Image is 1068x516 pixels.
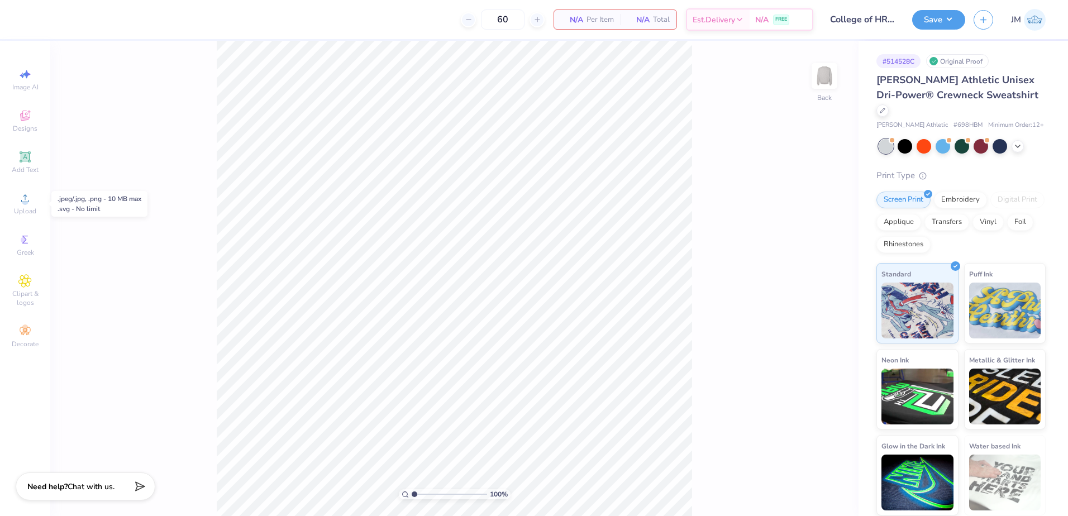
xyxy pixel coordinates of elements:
span: Per Item [587,14,614,26]
span: Est. Delivery [693,14,735,26]
div: .svg - No limit [58,204,141,214]
span: Greek [17,248,34,257]
span: Glow in the Dark Ink [881,440,945,452]
span: 100 % [490,489,508,499]
span: # 698HBM [953,121,983,130]
div: # 514528C [876,54,921,68]
span: Decorate [12,340,39,348]
img: Metallic & Glitter Ink [969,369,1041,424]
span: Water based Ink [969,440,1021,452]
div: Applique [876,214,921,231]
span: Total [653,14,670,26]
div: Back [817,93,832,103]
span: Minimum Order: 12 + [988,121,1044,130]
span: Add Text [12,165,39,174]
span: Standard [881,268,911,280]
input: Untitled Design [822,8,904,31]
span: [PERSON_NAME] Athletic Unisex Dri-Power® Crewneck Sweatshirt [876,73,1038,102]
span: Neon Ink [881,354,909,366]
div: Embroidery [934,192,987,208]
div: Print Type [876,169,1046,182]
img: Water based Ink [969,455,1041,510]
strong: Need help? [27,481,68,492]
img: Joshua Malaki [1024,9,1046,31]
button: Save [912,10,965,30]
span: Puff Ink [969,268,993,280]
span: Image AI [12,83,39,92]
img: Glow in the Dark Ink [881,455,953,510]
img: Puff Ink [969,283,1041,338]
img: Standard [881,283,953,338]
div: Foil [1007,214,1033,231]
div: Rhinestones [876,236,931,253]
div: Original Proof [926,54,989,68]
span: N/A [561,14,583,26]
span: JM [1011,13,1021,26]
span: Designs [13,124,37,133]
span: Upload [14,207,36,216]
div: .jpeg/.jpg, .png - 10 MB max [58,194,141,204]
img: Neon Ink [881,369,953,424]
span: N/A [755,14,769,26]
div: Transfers [924,214,969,231]
input: – – [481,9,525,30]
span: N/A [627,14,650,26]
div: Vinyl [972,214,1004,231]
span: [PERSON_NAME] Athletic [876,121,948,130]
span: Clipart & logos [6,289,45,307]
span: FREE [775,16,787,23]
a: JM [1011,9,1046,31]
span: Chat with us. [68,481,115,492]
div: Screen Print [876,192,931,208]
div: Digital Print [990,192,1045,208]
img: Back [813,65,836,87]
span: Metallic & Glitter Ink [969,354,1035,366]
